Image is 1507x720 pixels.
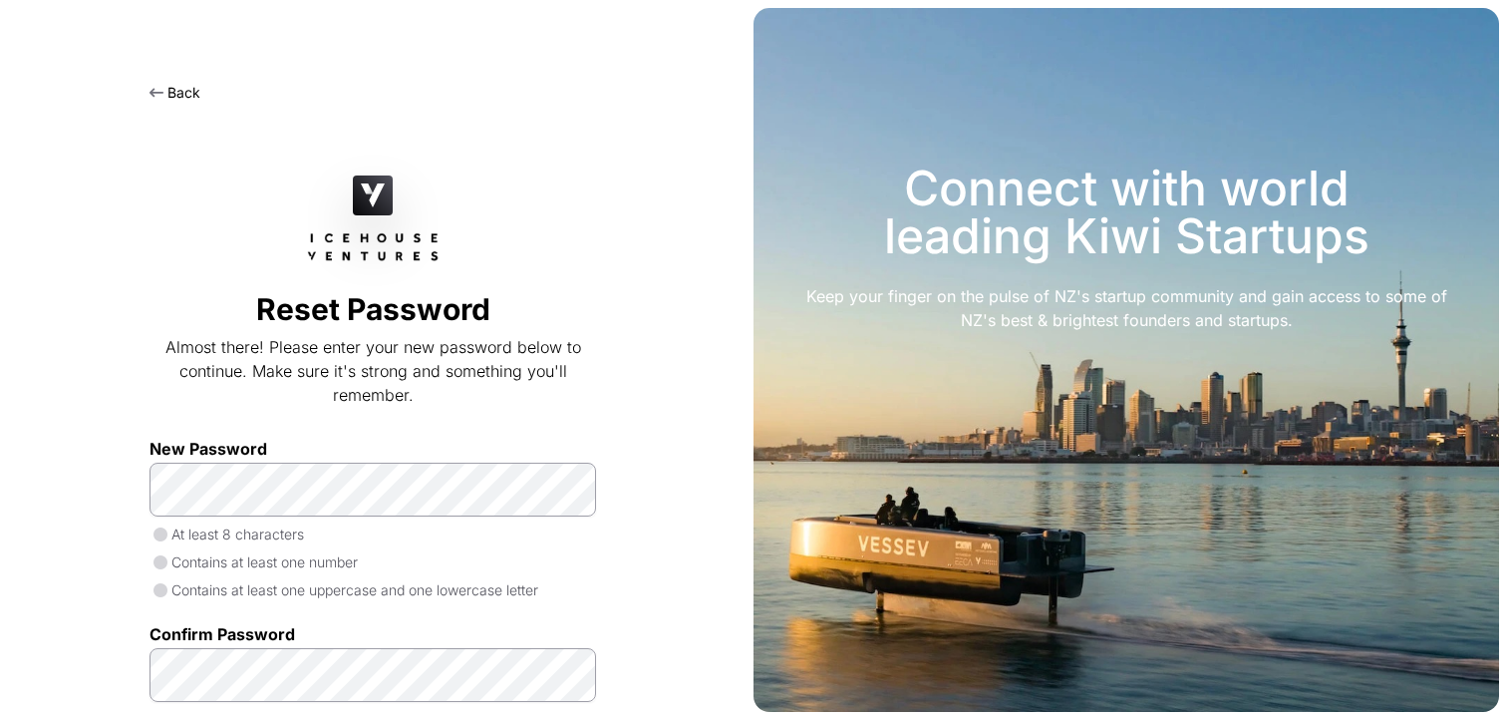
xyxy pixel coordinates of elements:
label: New Password [150,439,596,459]
h2: Reset Password [150,291,596,327]
p: Contains at least one number [150,552,596,572]
img: Icehouse Ventures [353,176,393,215]
p: At least 8 characters [150,525,596,544]
div: Keep your finger on the pulse of NZ's startup community and gain access to some of NZ's best & br... [801,284,1451,332]
p: Contains at least one uppercase and one lowercase letter [150,580,596,600]
img: Icehouse Ventures [303,227,444,267]
p: Almost there! Please enter your new password below to continue. Make sure it's strong and somethi... [150,335,596,407]
label: Confirm Password [150,624,596,644]
a: Back [150,84,200,101]
h3: Connect with world leading Kiwi Startups [801,165,1451,260]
